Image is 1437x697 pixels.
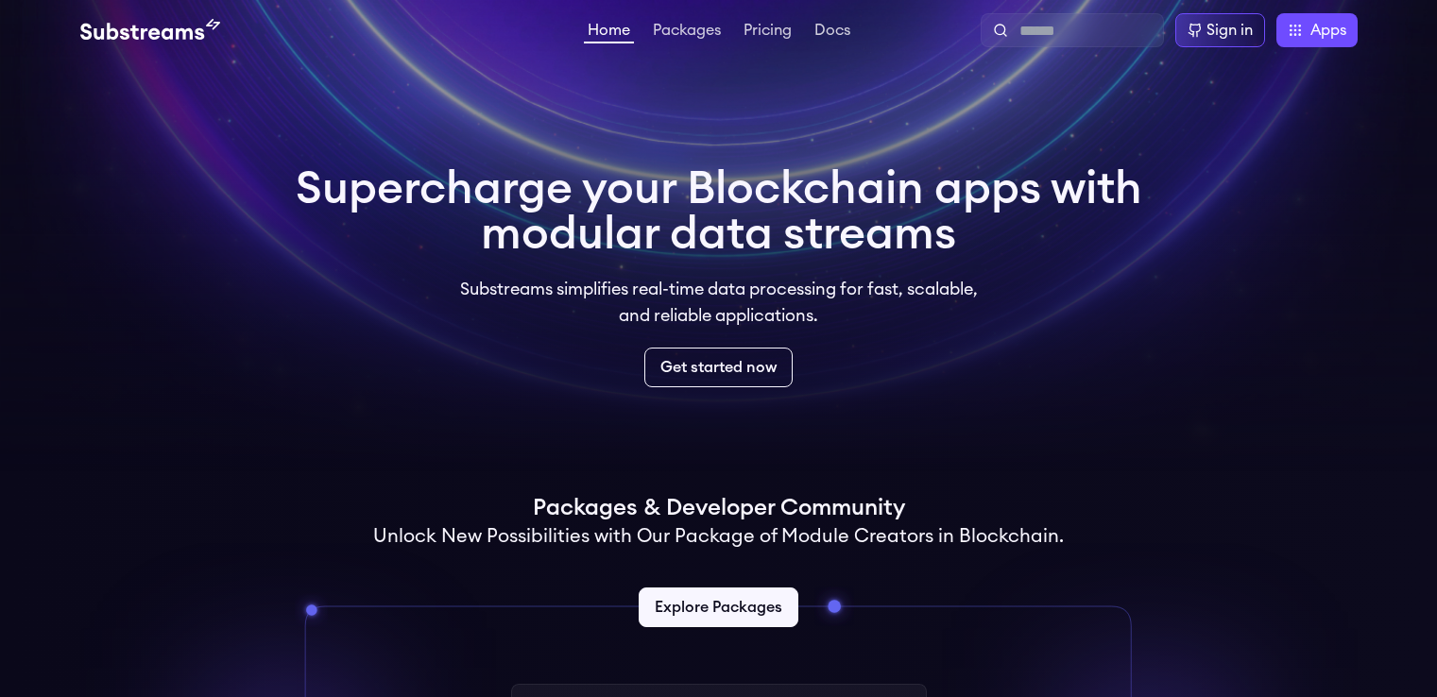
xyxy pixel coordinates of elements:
a: Home [584,23,634,43]
span: Apps [1310,19,1346,42]
a: Explore Packages [639,587,798,627]
img: Substream's logo [80,19,220,42]
a: Pricing [740,23,795,42]
a: Sign in [1175,13,1265,47]
a: Packages [649,23,725,42]
h2: Unlock New Possibilities with Our Package of Module Creators in Blockchain. [373,523,1064,550]
h1: Packages & Developer Community [533,493,905,523]
h1: Supercharge your Blockchain apps with modular data streams [296,166,1142,257]
p: Substreams simplifies real-time data processing for fast, scalable, and reliable applications. [447,276,991,329]
a: Docs [811,23,854,42]
div: Sign in [1206,19,1253,42]
a: Get started now [644,348,793,387]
